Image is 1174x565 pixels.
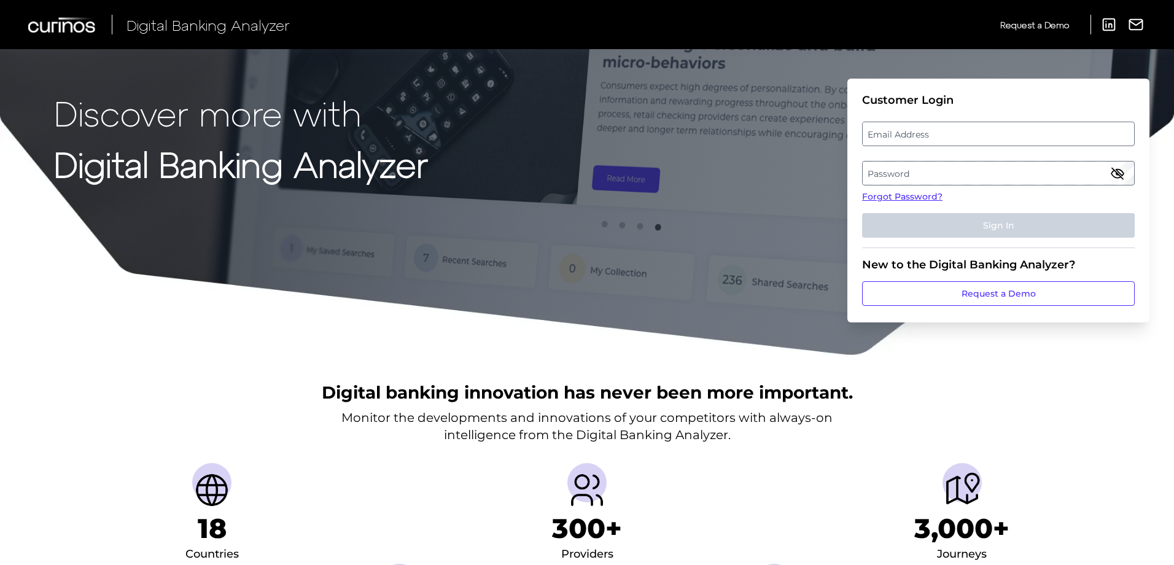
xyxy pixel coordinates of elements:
[1000,15,1069,35] a: Request a Demo
[552,512,622,545] h1: 300+
[28,17,97,33] img: Curinos
[943,470,982,510] img: Journeys
[567,470,607,510] img: Providers
[862,258,1135,271] div: New to the Digital Banking Analyzer?
[863,123,1133,145] label: Email Address
[54,93,428,132] p: Discover more with
[54,143,428,184] strong: Digital Banking Analyzer
[1000,20,1069,30] span: Request a Demo
[862,213,1135,238] button: Sign In
[862,190,1135,203] a: Forgot Password?
[185,545,239,564] div: Countries
[192,470,231,510] img: Countries
[937,545,987,564] div: Journeys
[126,16,290,34] span: Digital Banking Analyzer
[863,162,1133,184] label: Password
[914,512,1009,545] h1: 3,000+
[322,381,853,404] h2: Digital banking innovation has never been more important.
[198,512,227,545] h1: 18
[341,409,833,443] p: Monitor the developments and innovations of your competitors with always-on intelligence from the...
[862,93,1135,107] div: Customer Login
[561,545,613,564] div: Providers
[862,281,1135,306] a: Request a Demo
